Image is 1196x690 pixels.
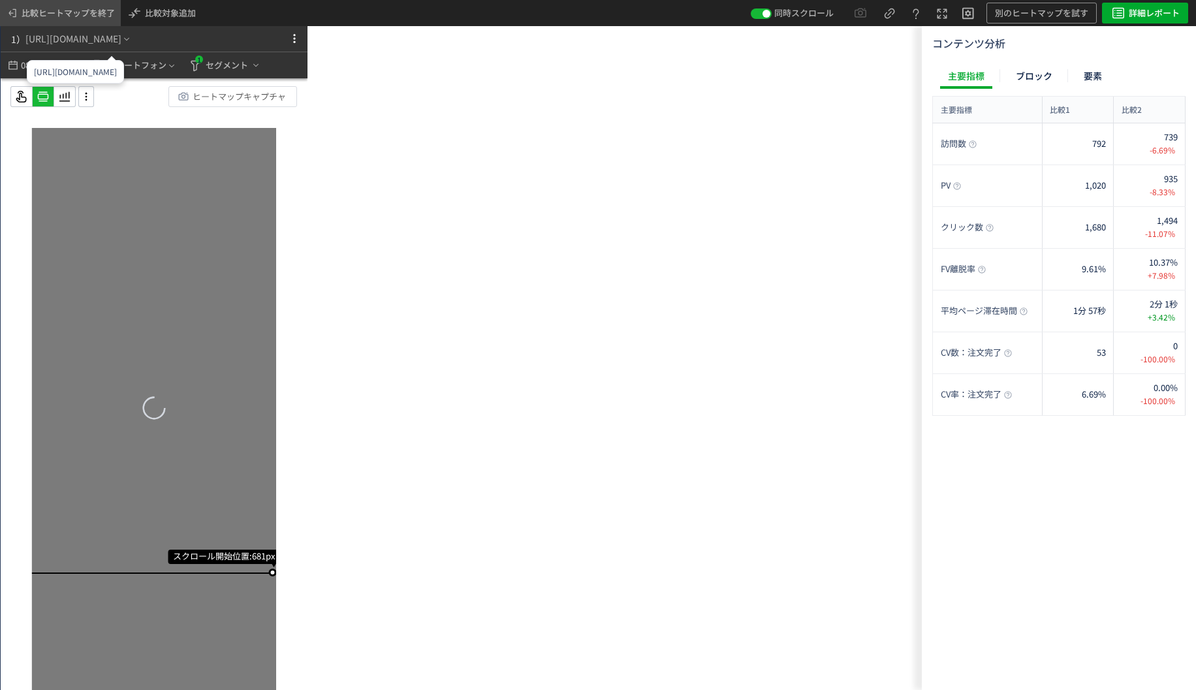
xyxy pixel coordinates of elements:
[206,55,248,76] span: セグメント
[995,3,1088,24] span: 別のヒートマップを試す
[1102,3,1188,24] button: 詳細レポート
[6,26,132,52] div: 1）[URL][DOMAIN_NAME]
[1129,3,1180,24] span: 詳細レポート
[22,3,115,24] span: 比較ヒートマップを終了
[27,60,124,84] div: [URL][DOMAIN_NAME]
[182,52,266,78] button: 1セグメント
[196,56,203,63] span: 1
[43,52,46,78] span: -
[46,52,69,78] span: 08/25
[168,86,297,107] button: ヒートマップキャプチャ
[84,52,182,78] button: スマートフォン
[20,52,42,78] span: 08/19
[107,55,166,76] span: スマートフォン
[193,87,286,106] span: ヒートマップキャプチャ
[6,26,25,52] div: 1）
[774,3,834,24] h4: 同時スクロール
[145,7,196,19] span: 比較対象追加
[986,3,1097,24] button: 別のヒートマップを試す
[25,32,121,46] div: [URL][DOMAIN_NAME]
[1,26,307,78] div: heatmap-top-bar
